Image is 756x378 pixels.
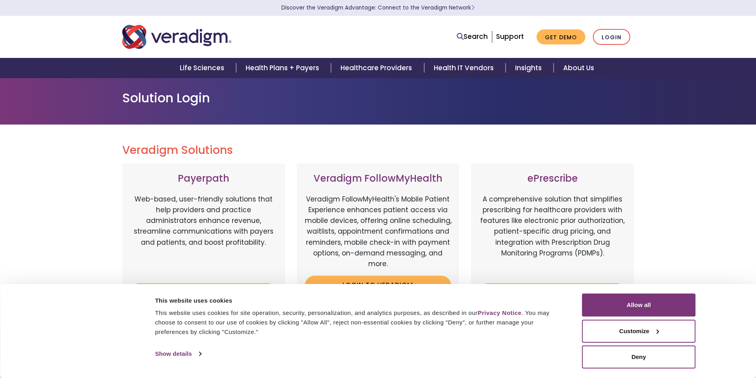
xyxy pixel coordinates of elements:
img: Veradigm logo [122,24,231,50]
a: Login to Payerpath [130,283,277,301]
h2: Veradigm Solutions [122,144,634,157]
div: This website uses cookies for site operation, security, personalization, and analytics purposes, ... [155,308,564,337]
a: Show details [155,348,201,360]
p: A comprehensive solution that simplifies prescribing for healthcare providers with features like ... [479,194,626,277]
span: Learn More [471,4,475,12]
button: Deny [582,345,696,368]
p: Veradigm FollowMyHealth's Mobile Patient Experience enhances patient access via mobile devices, o... [305,194,452,269]
a: Healthcare Providers [331,58,424,78]
h1: Solution Login [122,90,634,106]
button: Customize [582,320,696,343]
a: Login to Veradigm FollowMyHealth [305,276,452,301]
a: Get Demo [537,29,585,45]
a: Login to ePrescribe [479,283,626,301]
a: Privacy Notice [478,309,521,316]
h3: ePrescribe [479,173,626,184]
div: This website uses cookies [155,296,564,305]
button: Allow all [582,294,696,317]
a: Discover the Veradigm Advantage: Connect to the Veradigm NetworkLearn More [281,4,475,12]
a: Health Plans + Payers [236,58,331,78]
a: Life Sciences [170,58,236,78]
a: Insights [506,58,554,78]
h3: Payerpath [130,173,277,184]
h3: Veradigm FollowMyHealth [305,173,452,184]
a: Support [496,32,524,41]
p: Web-based, user-friendly solutions that help providers and practice administrators enhance revenu... [130,194,277,277]
a: Login [593,29,630,45]
a: About Us [554,58,604,78]
a: Health IT Vendors [424,58,506,78]
a: Search [457,31,488,42]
